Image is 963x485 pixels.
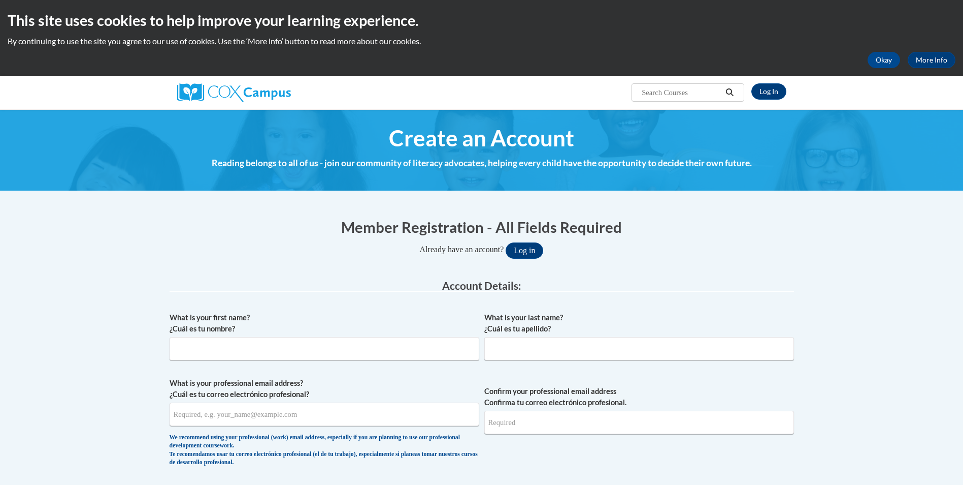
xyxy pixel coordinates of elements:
[868,52,900,68] button: Okay
[484,386,794,408] label: Confirm your professional email address Confirma tu correo electrónico profesional.
[389,125,574,151] span: Create an Account
[170,378,479,400] label: What is your professional email address? ¿Cuál es tu correo electrónico profesional?
[506,243,543,259] button: Log in
[170,434,479,467] div: We recommend using your professional (work) email address, especially if you are planning to use ...
[908,52,955,68] a: More Info
[177,83,291,102] img: Cox Campus
[484,411,794,434] input: Required
[722,86,737,99] button: Search
[442,279,521,292] span: Account Details:
[751,83,786,100] a: Log In
[170,403,479,426] input: Metadata input
[484,337,794,360] input: Metadata input
[170,157,794,170] h4: Reading belongs to all of us - join our community of literacy advocates, helping every child have...
[170,337,479,360] input: Metadata input
[170,312,479,335] label: What is your first name? ¿Cuál es tu nombre?
[8,10,955,31] h2: This site uses cookies to help improve your learning experience.
[641,86,722,99] input: Search Courses
[170,217,794,237] h1: Member Registration - All Fields Required
[8,36,955,47] p: By continuing to use the site you agree to our use of cookies. Use the ‘More info’ button to read...
[420,245,504,254] span: Already have an account?
[484,312,794,335] label: What is your last name? ¿Cuál es tu apellido?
